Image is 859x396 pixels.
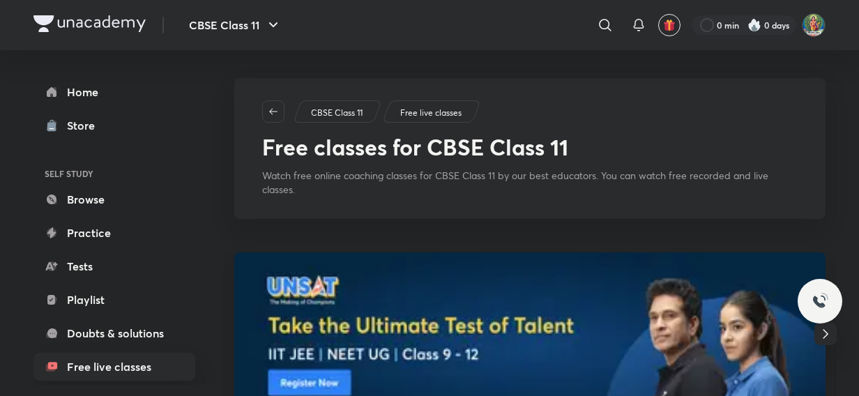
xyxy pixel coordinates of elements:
[262,134,568,160] h1: Free classes for CBSE Class 11
[33,185,195,213] a: Browse
[181,11,290,39] button: CBSE Class 11
[663,19,676,31] img: avatar
[400,107,462,119] p: Free live classes
[33,162,195,185] h6: SELF STUDY
[747,18,761,32] img: streak
[33,112,195,139] a: Store
[33,319,195,347] a: Doubts & solutions
[33,286,195,314] a: Playlist
[262,169,798,197] p: Watch free online coaching classes for CBSE Class 11 by our best educators. You can watch free re...
[33,15,146,32] img: Company Logo
[33,219,195,247] a: Practice
[658,14,681,36] button: avatar
[309,107,365,119] a: CBSE Class 11
[398,107,464,119] a: Free live classes
[311,107,363,119] p: CBSE Class 11
[33,15,146,36] a: Company Logo
[33,353,195,381] a: Free live classes
[802,13,826,37] img: Dinesh Kumar
[67,117,103,134] div: Store
[33,252,195,280] a: Tests
[812,293,828,310] img: ttu
[33,78,195,106] a: Home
